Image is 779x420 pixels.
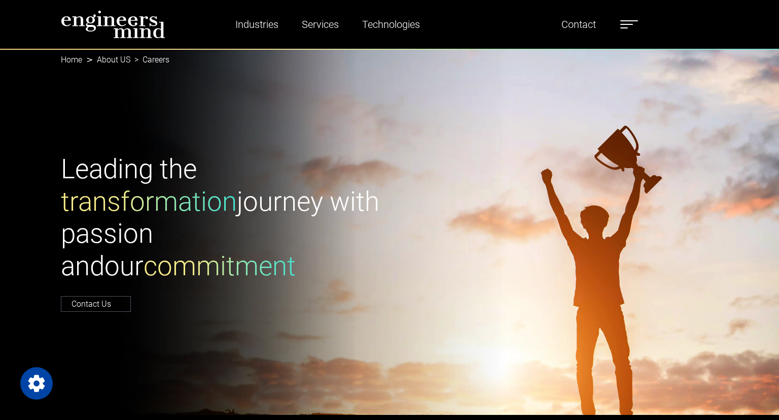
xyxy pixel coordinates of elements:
a: Industries [231,13,282,36]
li: Careers [130,54,169,66]
a: Home [61,55,82,64]
a: Technologies [358,13,424,36]
img: logo [61,10,165,39]
h1: Leading the journey with passion and our [61,153,383,282]
a: Services [298,13,343,36]
nav: breadcrumb [61,49,718,71]
span: commitment [144,250,296,282]
span: transformation [61,186,237,217]
a: About US [97,55,130,64]
a: Contact [557,13,600,36]
a: Contact Us [61,296,131,312]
